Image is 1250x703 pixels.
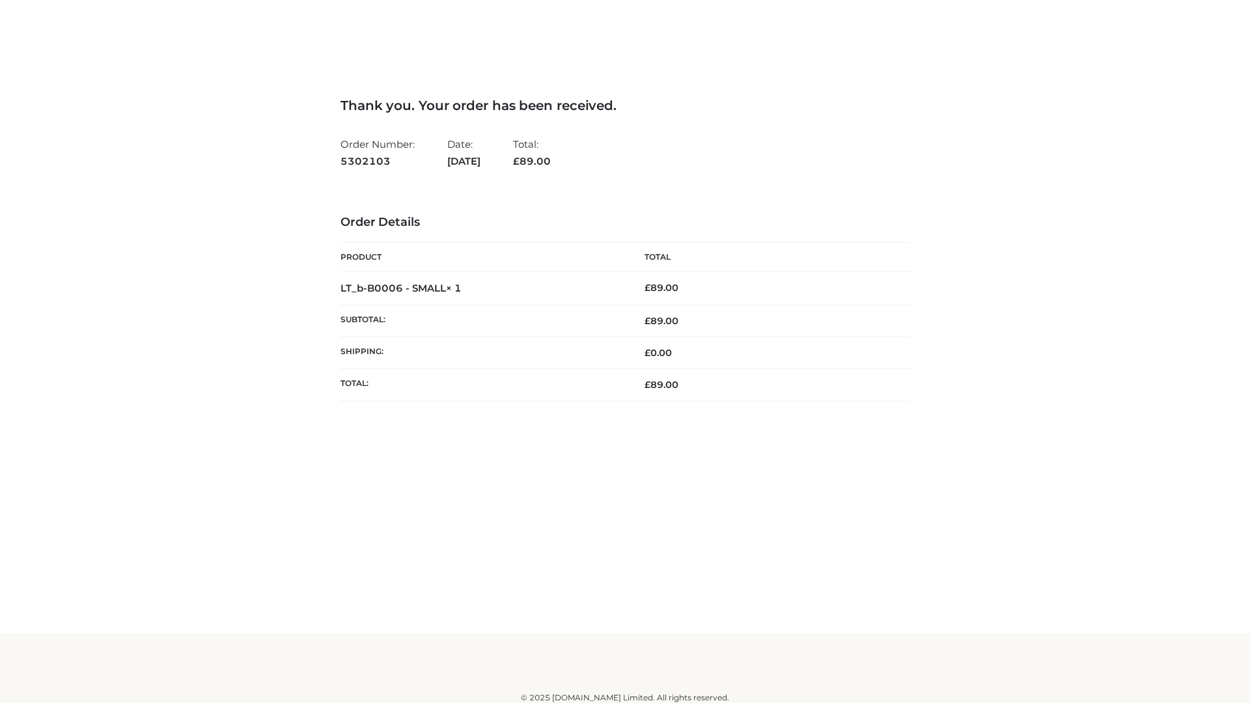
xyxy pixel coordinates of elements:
[645,379,650,391] span: £
[513,155,551,167] span: 89.00
[645,347,650,359] span: £
[645,315,678,327] span: 89.00
[340,133,415,172] li: Order Number:
[340,243,625,272] th: Product
[645,315,650,327] span: £
[645,347,672,359] bdi: 0.00
[446,282,462,294] strong: × 1
[340,215,910,230] h3: Order Details
[340,153,415,170] strong: 5302103
[340,305,625,337] th: Subtotal:
[340,98,910,113] h3: Thank you. Your order has been received.
[447,153,480,170] strong: [DATE]
[340,337,625,369] th: Shipping:
[625,243,910,272] th: Total
[645,282,650,294] span: £
[513,155,520,167] span: £
[513,133,551,172] li: Total:
[340,282,462,294] strong: LT_b-B0006 - SMALL
[340,369,625,401] th: Total:
[447,133,480,172] li: Date:
[645,282,678,294] bdi: 89.00
[645,379,678,391] span: 89.00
